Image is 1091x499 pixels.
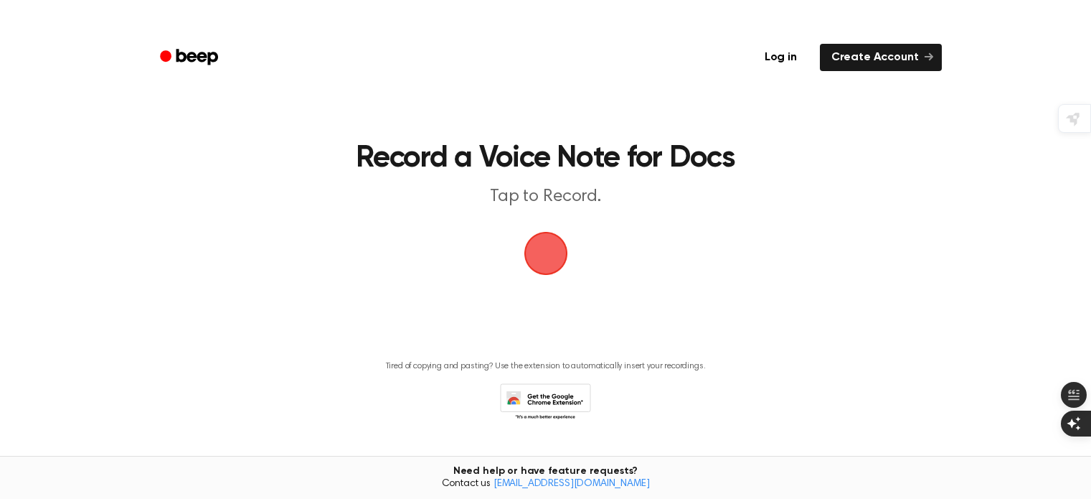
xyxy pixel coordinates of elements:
[9,478,1082,491] span: Contact us
[179,144,913,174] h1: Record a Voice Note for Docs
[524,232,567,275] img: Beep Logo
[493,479,650,489] a: [EMAIL_ADDRESS][DOMAIN_NAME]
[150,44,231,72] a: Beep
[270,185,821,209] p: Tap to Record.
[750,41,811,74] a: Log in
[820,44,942,71] a: Create Account
[386,361,706,372] p: Tired of copying and pasting? Use the extension to automatically insert your recordings.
